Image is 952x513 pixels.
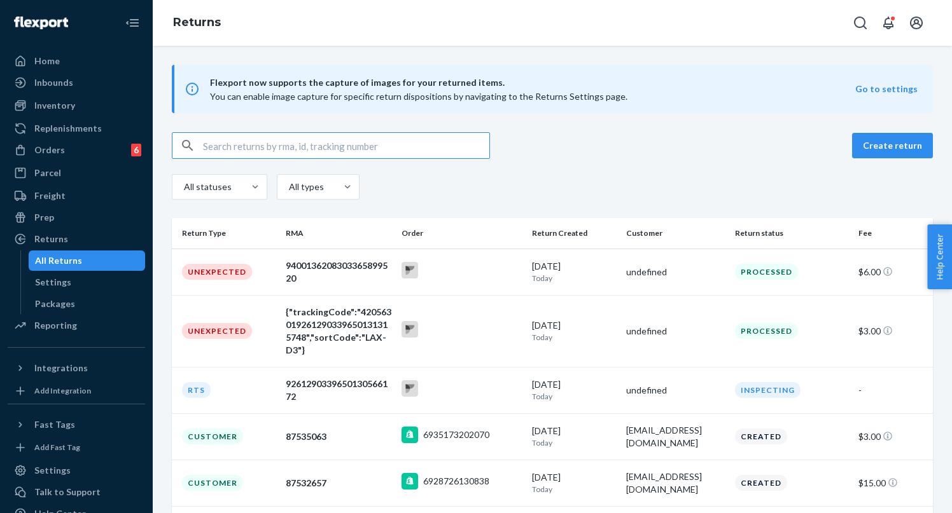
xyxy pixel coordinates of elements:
div: Integrations [34,362,88,374]
div: - [858,384,923,397]
div: Unexpected [182,264,252,280]
div: All Returns [35,254,82,267]
div: Customer [182,428,243,444]
p: Today [532,484,616,495]
div: [EMAIL_ADDRESS][DOMAIN_NAME] [626,424,725,449]
div: Settings [35,276,71,289]
a: Parcel [8,163,145,183]
a: All Returns [29,250,146,271]
th: Order [396,218,527,249]
div: 6935173202070 [423,428,489,441]
div: 9400136208303365899520 [286,259,391,285]
div: 6928726130838 [423,475,489,488]
div: undefined [626,384,725,397]
th: Return status [730,218,853,249]
div: Reporting [34,319,77,332]
div: undefined [626,325,725,338]
div: 9261290339650130566172 [286,378,391,403]
div: Talk to Support [34,486,101,498]
button: Open account menu [904,10,929,36]
div: Prep [34,211,54,224]
div: Inventory [34,99,75,112]
div: [DATE] [532,471,616,495]
p: Today [532,332,616,343]
td: $3.00 [853,295,933,367]
button: Go to settings [855,83,918,95]
div: Unexpected [182,323,252,339]
button: Close Navigation [120,10,145,36]
th: Customer [621,218,730,249]
div: Add Integration [34,385,91,396]
div: [DATE] [532,260,616,284]
div: Freight [34,189,66,202]
button: Open notifications [876,10,901,36]
a: Add Integration [8,383,145,399]
div: Returns [34,233,68,245]
div: {"trackingCode":"420563019261290339650131315748","sortCode":"LAX-D3"} [286,306,391,357]
div: Packages [35,298,75,310]
a: Orders6 [8,140,145,160]
div: Inspecting [735,382,801,398]
a: Returns [8,229,145,249]
input: Search returns by rma, id, tracking number [203,133,489,158]
div: Customer [182,475,243,491]
button: Fast Tags [8,414,145,435]
a: Settings [8,460,145,481]
div: [DATE] [532,378,616,402]
a: Add Fast Tag [8,440,145,455]
td: $3.00 [853,413,933,460]
button: Integrations [8,358,145,378]
th: RMA [281,218,396,249]
p: Today [532,273,616,284]
div: Add Fast Tag [34,442,80,453]
div: Home [34,55,60,67]
img: Flexport logo [14,17,68,29]
div: Fast Tags [34,418,75,431]
a: Inbounds [8,72,145,93]
div: [DATE] [532,319,616,343]
th: Return Created [527,218,621,249]
button: Open Search Box [848,10,873,36]
div: 87535063 [286,430,391,443]
div: [DATE] [532,425,616,448]
p: Today [532,391,616,402]
div: RTS [182,382,211,398]
button: Help Center [927,224,952,289]
a: Home [8,51,145,71]
a: Packages [29,294,146,314]
a: Replenishments [8,118,145,139]
td: $15.00 [853,460,933,506]
div: Inbounds [34,76,73,89]
span: You can enable image capture for specific return dispositions by navigating to the Returns Settin... [210,91,627,102]
p: Today [532,437,616,448]
div: Created [735,475,787,491]
div: Replenishments [34,122,102,135]
a: Returns [173,15,221,29]
span: Flexport now supports the capture of images for your returned items. [210,75,855,90]
a: Inventory [8,95,145,116]
a: Reporting [8,315,145,336]
td: $6.00 [853,249,933,295]
div: Processed [735,323,798,339]
div: Created [735,428,787,444]
div: [EMAIL_ADDRESS][DOMAIN_NAME] [626,470,725,496]
div: Orders [34,144,65,156]
div: undefined [626,266,725,278]
div: 6 [131,144,141,156]
a: Prep [8,207,145,228]
button: Create return [852,133,933,158]
div: Processed [735,264,798,280]
ol: breadcrumbs [163,4,231,41]
th: Fee [853,218,933,249]
div: Parcel [34,167,61,179]
div: All statuses [184,181,230,193]
th: Return Type [172,218,281,249]
div: Settings [34,464,71,477]
div: 87532657 [286,477,391,489]
div: All types [289,181,322,193]
a: Settings [29,272,146,292]
a: Freight [8,186,145,206]
a: Talk to Support [8,482,145,502]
